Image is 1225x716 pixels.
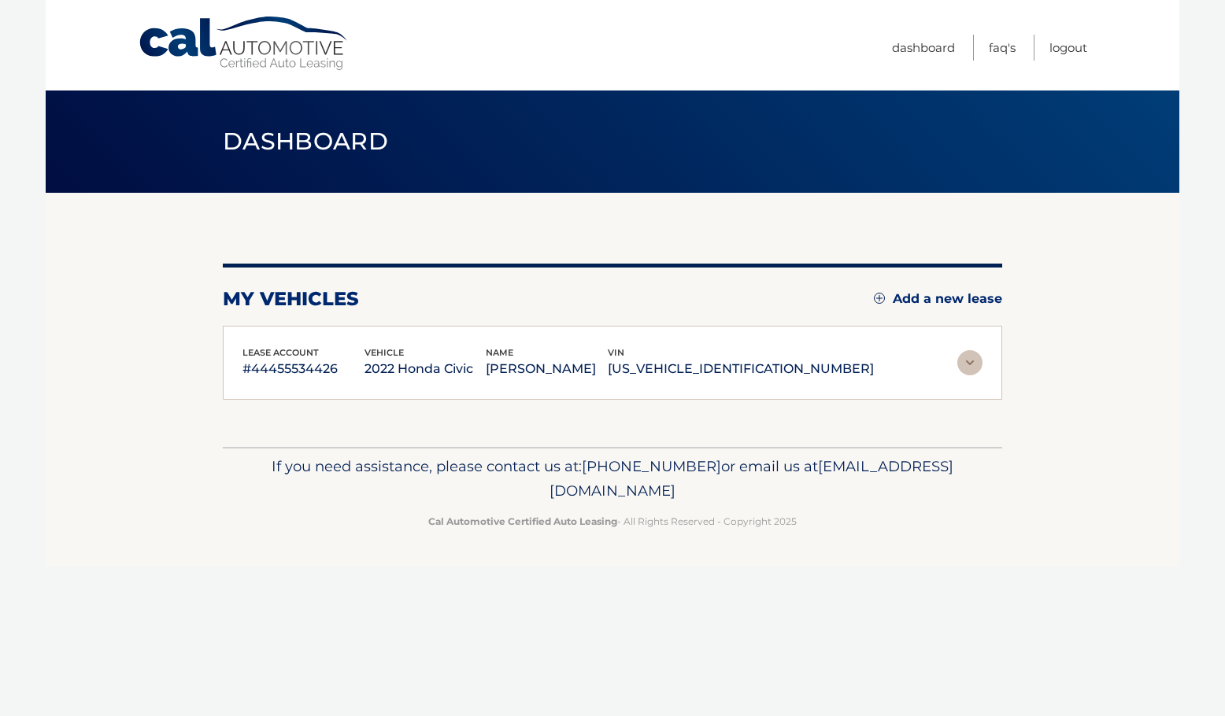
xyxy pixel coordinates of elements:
[608,358,874,380] p: [US_VEHICLE_IDENTIFICATION_NUMBER]
[223,287,359,311] h2: my vehicles
[582,457,721,475] span: [PHONE_NUMBER]
[242,358,365,380] p: #44455534426
[242,347,319,358] span: lease account
[486,347,513,358] span: name
[957,350,983,375] img: accordion-rest.svg
[989,35,1016,61] a: FAQ's
[892,35,955,61] a: Dashboard
[486,358,608,380] p: [PERSON_NAME]
[233,513,992,530] p: - All Rights Reserved - Copyright 2025
[365,347,404,358] span: vehicle
[874,293,885,304] img: add.svg
[138,16,350,72] a: Cal Automotive
[1049,35,1087,61] a: Logout
[223,127,388,156] span: Dashboard
[365,358,487,380] p: 2022 Honda Civic
[428,515,617,527] strong: Cal Automotive Certified Auto Leasing
[233,454,992,504] p: If you need assistance, please contact us at: or email us at
[874,291,1002,307] a: Add a new lease
[608,347,624,358] span: vin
